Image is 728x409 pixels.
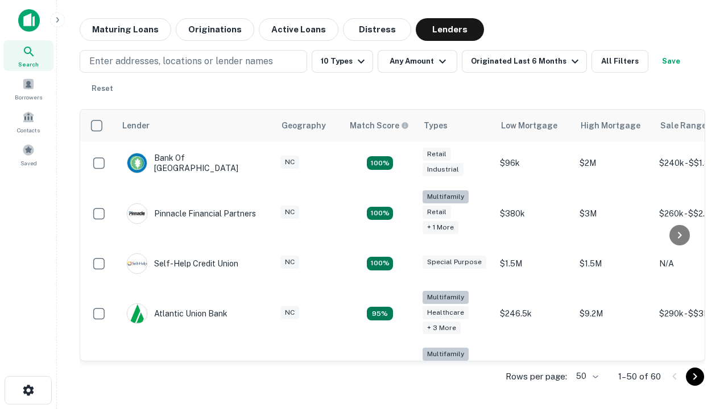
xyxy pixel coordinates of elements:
button: Originations [176,18,254,41]
div: The Fidelity Bank [127,361,219,381]
div: Multifamily [423,190,469,203]
a: Search [3,40,53,71]
td: $3M [574,185,653,242]
div: Matching Properties: 11, hasApolloMatch: undefined [367,257,393,270]
button: Maturing Loans [80,18,171,41]
td: $246.5k [494,285,574,343]
h6: Match Score [350,119,407,132]
p: 1–50 of 60 [618,370,661,383]
span: Search [18,60,39,69]
button: Reset [84,77,121,100]
div: Multifamily [423,291,469,304]
img: picture [127,153,147,173]
div: + 3 more [423,322,461,335]
div: NC [280,256,299,269]
div: NC [280,156,299,169]
span: Borrowers [15,93,42,102]
span: Contacts [17,126,40,135]
td: $2M [574,141,653,185]
div: Sale Range [660,119,706,132]
td: $246k [494,342,574,399]
button: Enter addresses, locations or lender names [80,50,307,73]
div: High Mortgage [581,119,640,132]
th: Capitalize uses an advanced AI algorithm to match your search with the best lender. The match sco... [343,110,417,141]
div: Retail [423,206,451,219]
div: Special Purpose [423,256,486,269]
button: Any Amount [378,50,457,73]
th: Geography [275,110,343,141]
img: picture [127,204,147,223]
td: $3.2M [574,342,653,399]
div: Matching Properties: 15, hasApolloMatch: undefined [367,156,393,170]
img: picture [127,254,147,273]
p: Enter addresses, locations or lender names [89,55,273,68]
th: Lender [115,110,275,141]
div: Capitalize uses an advanced AI algorithm to match your search with the best lender. The match sco... [350,119,409,132]
th: Low Mortgage [494,110,574,141]
button: Go to next page [686,368,704,386]
button: Originated Last 6 Months [462,50,587,73]
td: $1.5M [494,242,574,285]
button: Save your search to get updates of matches that match your search criteria. [653,50,689,73]
div: Types [424,119,448,132]
div: NC [280,206,299,219]
div: Self-help Credit Union [127,253,238,274]
div: Bank Of [GEOGRAPHIC_DATA] [127,153,263,173]
div: Geography [282,119,326,132]
div: Lender [122,119,150,132]
img: capitalize-icon.png [18,9,40,32]
div: Low Mortgage [501,119,557,132]
div: Atlantic Union Bank [127,303,227,324]
div: NC [280,306,299,319]
td: $1.5M [574,242,653,285]
button: All Filters [591,50,648,73]
div: Industrial [423,163,464,176]
div: Multifamily [423,348,469,361]
span: Saved [20,158,37,168]
div: 50 [572,368,600,385]
div: Pinnacle Financial Partners [127,203,256,224]
button: 10 Types [312,50,373,73]
div: Healthcare [423,306,469,319]
div: Matching Properties: 17, hasApolloMatch: undefined [367,207,393,220]
img: picture [127,304,147,323]
a: Contacts [3,106,53,137]
button: Distress [343,18,411,41]
div: Matching Properties: 9, hasApolloMatch: undefined [367,307,393,320]
a: Borrowers [3,73,53,104]
p: Rows per page: [506,370,567,383]
a: Saved [3,139,53,170]
div: + 1 more [423,221,458,234]
div: Originated Last 6 Months [471,55,582,68]
td: $9.2M [574,285,653,343]
button: Lenders [416,18,484,41]
iframe: Chat Widget [671,282,728,336]
div: Retail [423,148,451,161]
button: Active Loans [259,18,338,41]
td: $380k [494,185,574,242]
td: $96k [494,141,574,185]
th: High Mortgage [574,110,653,141]
th: Types [417,110,494,141]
